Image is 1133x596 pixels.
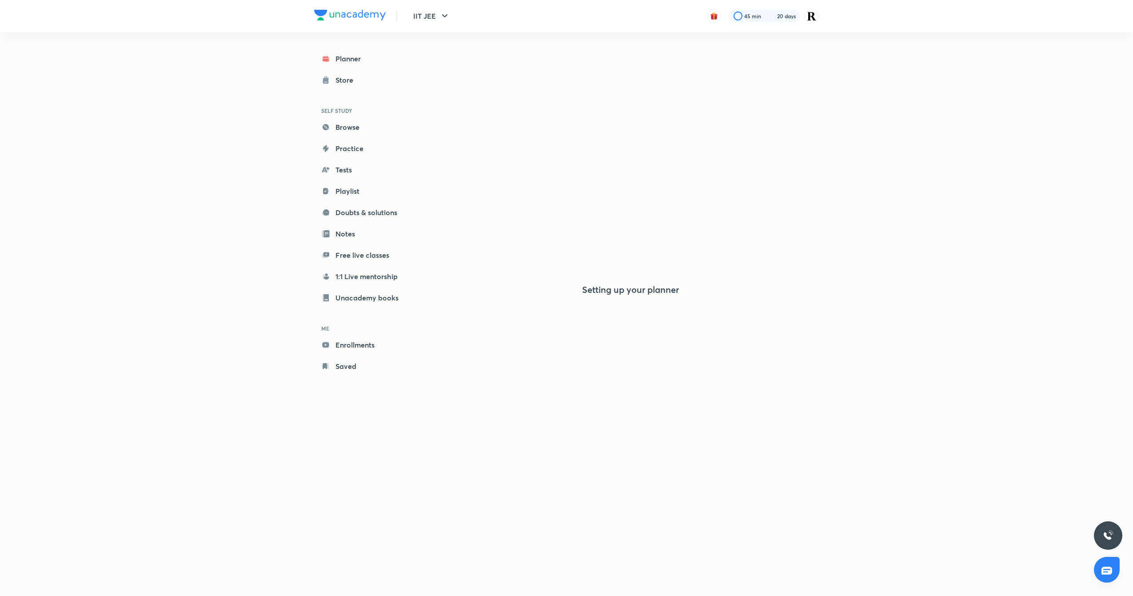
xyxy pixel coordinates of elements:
[314,103,417,118] h6: SELF STUDY
[766,12,775,20] img: streak
[314,182,417,200] a: Playlist
[314,71,417,89] a: Store
[707,9,721,23] button: avatar
[314,321,417,336] h6: ME
[1103,530,1113,541] img: ttu
[314,161,417,179] a: Tests
[314,246,417,264] a: Free live classes
[582,284,679,295] h4: Setting up your planner
[314,10,386,20] img: Company Logo
[335,75,359,85] div: Store
[314,268,417,285] a: 1:1 Live mentorship
[314,289,417,307] a: Unacademy books
[710,12,718,20] img: avatar
[408,7,455,25] button: IIT JEE
[314,118,417,136] a: Browse
[314,204,417,221] a: Doubts & solutions
[314,225,417,243] a: Notes
[314,140,417,157] a: Practice
[314,50,417,68] a: Planner
[314,336,417,354] a: Enrollments
[314,10,386,23] a: Company Logo
[804,8,819,24] img: Rakhi Sharma
[314,357,417,375] a: Saved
